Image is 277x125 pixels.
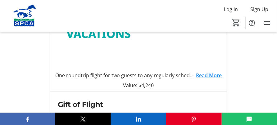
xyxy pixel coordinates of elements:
a: Read More [196,72,222,79]
button: Sign Up [245,4,273,14]
img: Alberta SPCA's Logo [4,4,45,28]
button: SMS [222,113,277,125]
p: Draw Date: [DATE] 12:00 PM MDT [58,112,220,119]
span: Log In [224,6,238,13]
button: X [55,113,111,125]
button: Menu [261,17,273,29]
button: LinkedIn [111,113,166,125]
button: Pinterest [166,113,221,125]
button: Log In [219,4,243,14]
span: Sign Up [250,6,268,13]
h2: Gift of Flight [58,100,220,110]
p: One roundtrip flight for two guests to any regularly scheduled and marketed WestJet destination!*... [55,72,196,79]
p: Value: $4,240 [55,82,222,89]
button: Help [246,17,258,29]
button: Cart [230,17,242,28]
